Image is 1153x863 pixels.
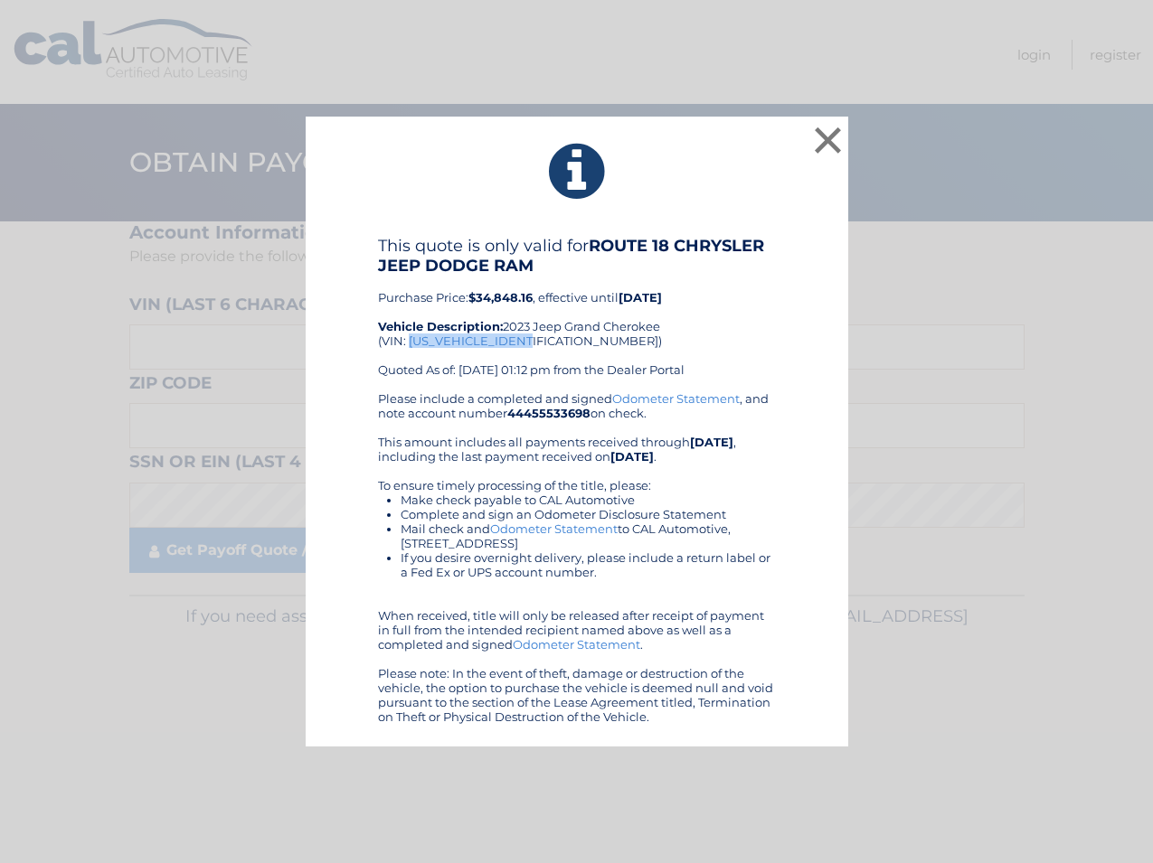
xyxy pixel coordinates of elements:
[490,521,618,536] a: Odometer Statement
[690,435,733,449] b: [DATE]
[513,637,640,652] a: Odometer Statement
[507,406,591,420] b: 44455533698
[612,391,740,406] a: Odometer Statement
[468,290,533,305] b: $34,848.16
[401,492,776,507] li: Make check payable to CAL Automotive
[619,290,662,305] b: [DATE]
[378,236,764,276] b: ROUTE 18 CHRYSLER JEEP DODGE RAM
[810,122,846,158] button: ×
[378,236,776,391] div: Purchase Price: , effective until 2023 Jeep Grand Cherokee (VIN: [US_VEHICLE_IDENTIFICATION_NUMBE...
[401,550,776,579] li: If you desire overnight delivery, please include a return label or a Fed Ex or UPS account number.
[378,391,776,724] div: Please include a completed and signed , and note account number on check. This amount includes al...
[378,236,776,276] h4: This quote is only valid for
[378,319,503,333] strong: Vehicle Description:
[610,449,654,464] b: [DATE]
[401,521,776,550] li: Mail check and to CAL Automotive, [STREET_ADDRESS]
[401,507,776,521] li: Complete and sign an Odometer Disclosure Statement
